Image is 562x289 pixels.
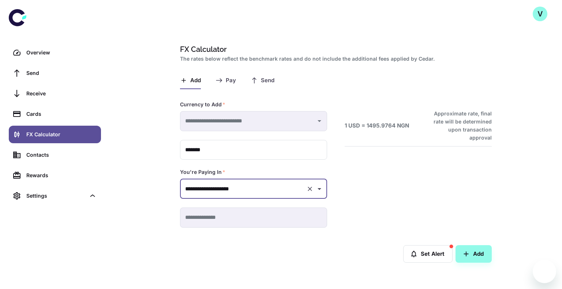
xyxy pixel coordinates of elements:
[9,126,101,143] a: FX Calculator
[190,77,201,84] span: Add
[314,184,325,194] button: Open
[226,77,236,84] span: Pay
[426,110,492,142] h6: Approximate rate, final rate will be determined upon transaction approval
[26,49,97,57] div: Overview
[9,146,101,164] a: Contacts
[180,101,225,108] label: Currency to Add
[26,130,97,138] div: FX Calculator
[9,44,101,61] a: Overview
[456,245,492,263] button: Add
[345,122,409,130] h6: 1 USD = 1495.9764 NGN
[180,44,489,55] h1: FX Calculator
[9,64,101,82] a: Send
[26,171,97,179] div: Rewards
[533,260,556,283] iframe: Button to launch messaging window
[9,105,101,123] a: Cards
[26,110,97,118] div: Cards
[403,245,453,263] button: Set Alert
[26,192,86,200] div: Settings
[26,69,97,77] div: Send
[180,168,225,176] label: You're Paying In
[305,184,315,194] button: Clear
[9,85,101,102] a: Receive
[26,151,97,159] div: Contacts
[9,187,101,205] div: Settings
[261,77,274,84] span: Send
[180,55,489,63] h2: The rates below reflect the benchmark rates and do not include the additional fees applied by Cedar.
[9,167,101,184] a: Rewards
[26,90,97,98] div: Receive
[533,7,547,21] button: V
